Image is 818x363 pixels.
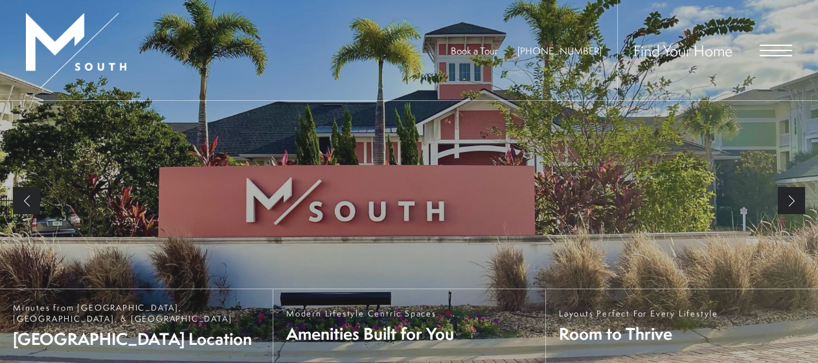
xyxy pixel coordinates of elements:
span: Room to Thrive [559,322,718,345]
a: Layouts Perfect For Every Lifestyle [545,289,818,363]
span: [GEOGRAPHIC_DATA] Location [13,327,260,350]
button: Open Menu [760,45,792,56]
span: Amenities Built for You [286,322,454,345]
a: Book a Tour [451,44,498,58]
a: Call Us at 813-570-8014 [517,44,602,58]
a: Modern Lifestyle Centric Spaces [273,289,545,363]
span: [PHONE_NUMBER] [517,44,602,58]
span: Modern Lifestyle Centric Spaces [286,308,454,319]
a: Previous [13,187,40,214]
a: Next [778,187,805,214]
a: Find Your Home [633,40,733,61]
img: MSouth [26,13,126,88]
span: Minutes from [GEOGRAPHIC_DATA], [GEOGRAPHIC_DATA], & [GEOGRAPHIC_DATA] [13,302,260,324]
span: Layouts Perfect For Every Lifestyle [559,308,718,319]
